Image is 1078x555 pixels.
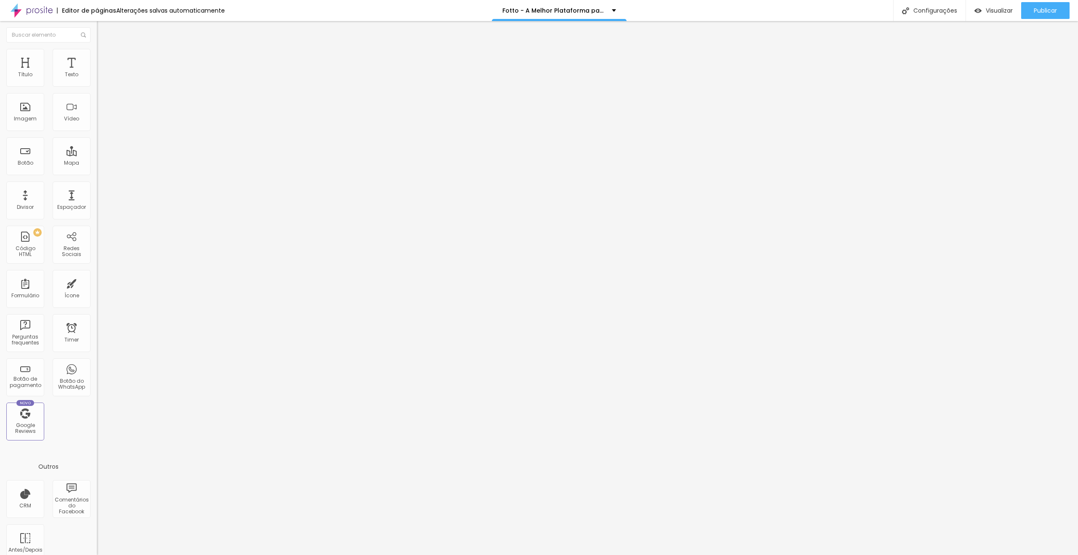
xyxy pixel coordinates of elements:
div: Perguntas frequentes [8,334,42,346]
div: Divisor [17,204,34,210]
button: Visualizar [966,2,1021,19]
div: Google Reviews [8,422,42,435]
button: Publicar [1021,2,1070,19]
div: Alterações salvas automaticamente [116,8,225,13]
img: Icone [81,32,86,37]
div: CRM [19,503,31,509]
img: view-1.svg [974,7,982,14]
div: Botão [18,160,33,166]
div: Espaçador [57,204,86,210]
img: Icone [902,7,909,14]
div: Código HTML [8,245,42,258]
div: Mapa [64,160,79,166]
div: Novo [16,400,35,406]
p: Fotto - A Melhor Plataforma para Fotógrafos! [502,8,606,13]
span: Visualizar [986,7,1013,14]
div: Formulário [11,293,39,299]
div: Timer [64,337,79,343]
div: Ícone [64,293,79,299]
div: Botão de pagamento [8,376,42,388]
div: Título [18,72,32,77]
div: Comentários do Facebook [55,497,88,515]
div: Vídeo [64,116,79,122]
input: Buscar elemento [6,27,91,43]
div: Antes/Depois [8,547,42,553]
div: Editor de páginas [57,8,116,13]
span: Publicar [1034,7,1057,14]
div: Texto [65,72,78,77]
div: Botão do WhatsApp [55,378,88,390]
div: Redes Sociais [55,245,88,258]
div: Imagem [14,116,37,122]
